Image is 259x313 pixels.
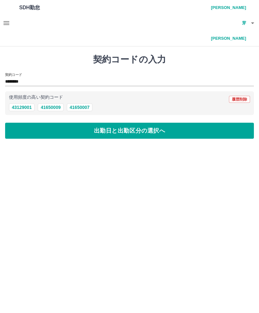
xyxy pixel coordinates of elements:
[229,96,250,103] button: 履歴削除
[67,103,92,111] button: 41650007
[38,103,63,111] button: 41650009
[5,123,254,139] button: 出勤日と出勤区分の選択へ
[5,72,22,77] h2: 契約コード
[9,95,63,100] p: 使用頻度の高い契約コード
[5,54,254,65] h1: 契約コードの入力
[9,103,35,111] button: 43129001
